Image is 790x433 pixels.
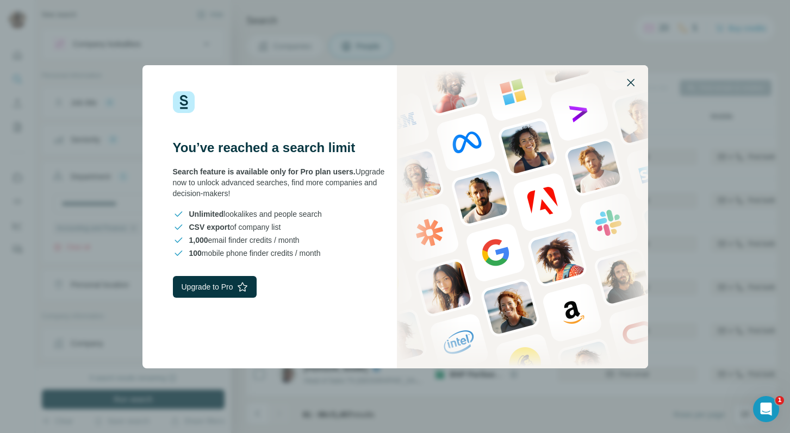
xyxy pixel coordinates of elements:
span: lookalikes and people search [189,209,322,219]
img: Surfe Logo [173,91,195,113]
span: 1,000 [189,236,208,244]
h3: You’ve reached a search limit [173,139,395,156]
span: mobile phone finder credits / month [189,248,321,259]
span: 1 [775,396,784,405]
button: Upgrade to Pro [173,276,257,298]
span: of company list [189,222,281,233]
div: Upgrade now to unlock advanced searches, find more companies and decision-makers! [173,166,395,199]
span: Unlimited [189,210,224,218]
img: Surfe Stock Photo - showing people and technologies [397,65,648,368]
iframe: Intercom live chat [753,396,779,422]
span: email finder credits / month [189,235,300,246]
span: CSV export [189,223,230,231]
span: 100 [189,249,202,258]
span: Search feature is available only for Pro plan users. [173,167,356,176]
